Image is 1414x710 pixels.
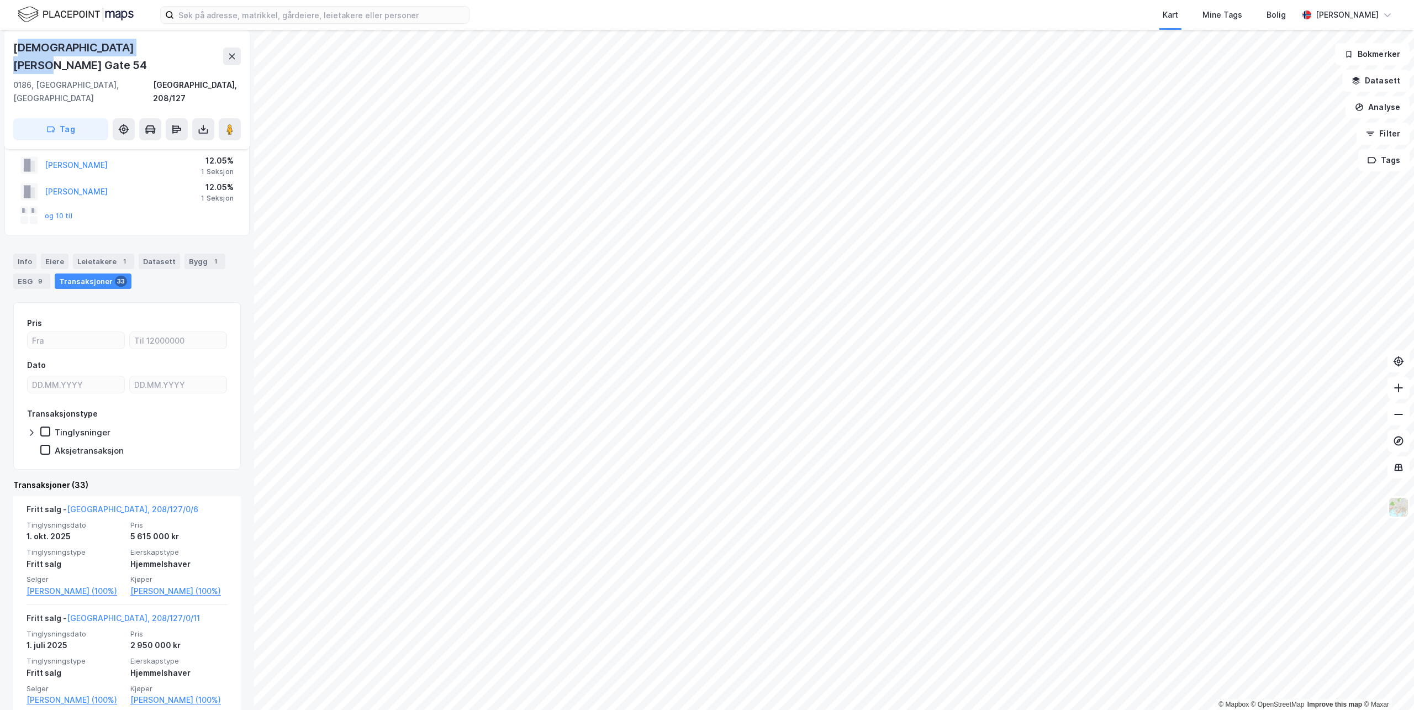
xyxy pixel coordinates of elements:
[130,629,228,639] span: Pris
[1218,701,1249,708] a: Mapbox
[184,254,225,269] div: Bygg
[1359,657,1414,710] iframe: Chat Widget
[67,504,198,514] a: [GEOGRAPHIC_DATA], 208/127/0/6
[1335,43,1410,65] button: Bokmerker
[139,254,180,269] div: Datasett
[13,39,223,74] div: [DEMOGRAPHIC_DATA][PERSON_NAME] Gate 54
[27,407,98,420] div: Transaksjonstype
[35,276,46,287] div: 9
[1307,701,1362,708] a: Improve this map
[27,639,124,652] div: 1. juli 2025
[18,5,134,24] img: logo.f888ab2527a4732fd821a326f86c7f29.svg
[13,118,108,140] button: Tag
[1358,149,1410,171] button: Tags
[27,359,46,372] div: Dato
[201,194,234,203] div: 1 Seksjon
[13,254,36,269] div: Info
[153,78,241,105] div: [GEOGRAPHIC_DATA], 208/127
[55,427,110,438] div: Tinglysninger
[130,684,228,693] span: Kjøper
[1359,657,1414,710] div: Kontrollprogram for chat
[27,693,124,707] a: [PERSON_NAME] (100%)
[27,612,200,629] div: Fritt salg -
[27,585,124,598] a: [PERSON_NAME] (100%)
[28,332,124,349] input: Fra
[27,530,124,543] div: 1. okt. 2025
[27,503,198,520] div: Fritt salg -
[115,276,127,287] div: 33
[201,181,234,194] div: 12.05%
[1316,8,1379,22] div: [PERSON_NAME]
[1342,70,1410,92] button: Datasett
[1357,123,1410,145] button: Filter
[27,666,124,680] div: Fritt salg
[1202,8,1242,22] div: Mine Tags
[27,656,124,666] span: Tinglysningstype
[1267,8,1286,22] div: Bolig
[28,376,124,393] input: DD.MM.YYYY
[130,376,226,393] input: DD.MM.YYYY
[130,585,228,598] a: [PERSON_NAME] (100%)
[130,693,228,707] a: [PERSON_NAME] (100%)
[130,666,228,680] div: Hjemmelshaver
[1163,8,1178,22] div: Kart
[130,558,228,571] div: Hjemmelshaver
[130,639,228,652] div: 2 950 000 kr
[201,154,234,167] div: 12.05%
[67,613,200,623] a: [GEOGRAPHIC_DATA], 208/127/0/11
[130,548,228,557] span: Eierskapstype
[27,629,124,639] span: Tinglysningsdato
[201,167,234,176] div: 1 Seksjon
[55,274,131,289] div: Transaksjoner
[27,575,124,584] span: Selger
[119,256,130,267] div: 1
[130,575,228,584] span: Kjøper
[1388,497,1409,518] img: Z
[130,656,228,666] span: Eierskapstype
[55,445,124,456] div: Aksjetransaksjon
[13,478,241,492] div: Transaksjoner (33)
[1251,701,1305,708] a: OpenStreetMap
[27,558,124,571] div: Fritt salg
[13,78,153,105] div: 0186, [GEOGRAPHIC_DATA], [GEOGRAPHIC_DATA]
[27,317,42,330] div: Pris
[13,274,50,289] div: ESG
[130,520,228,530] span: Pris
[174,7,469,23] input: Søk på adresse, matrikkel, gårdeiere, leietakere eller personer
[1346,96,1410,118] button: Analyse
[27,520,124,530] span: Tinglysningsdato
[210,256,221,267] div: 1
[41,254,68,269] div: Eiere
[130,530,228,543] div: 5 615 000 kr
[27,684,124,693] span: Selger
[130,332,226,349] input: Til 12000000
[73,254,134,269] div: Leietakere
[27,548,124,557] span: Tinglysningstype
